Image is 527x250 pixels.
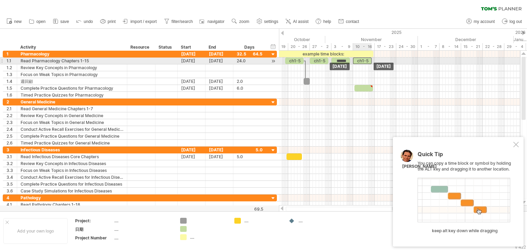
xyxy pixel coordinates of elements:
[237,153,262,160] div: 5.0
[353,43,375,50] div: 10 - 16
[27,17,48,26] a: open
[21,64,124,71] div: Review Key Concepts in Pharmacology
[21,140,124,146] div: Timed Practice Quizzes for General Medicine
[7,153,17,160] div: 3.1
[310,58,328,64] div: ch1-5
[353,58,372,64] div: ch1-5
[237,78,262,85] div: 2.0
[418,151,512,161] div: Quick Tip
[515,245,526,250] div: v 422
[270,58,277,65] div: scroll to activity
[162,17,195,26] a: filter/search
[285,58,304,64] div: ch1-5
[172,19,193,24] span: filter/search
[418,228,512,234] div: keep alt key down while dragging
[7,167,17,174] div: 3.3
[21,201,124,208] div: Read Pathology Chapters 1-18
[264,19,278,24] span: settings
[7,119,17,126] div: 2.3
[255,17,280,26] a: settings
[51,17,71,26] a: save
[7,112,17,119] div: 2.2
[206,153,233,160] div: [DATE]
[7,105,17,112] div: 2.1
[346,19,359,24] span: contact
[198,17,226,26] a: navigator
[21,195,124,201] div: Pathology
[7,85,17,91] div: 1.5
[21,105,124,112] div: Read General Medicine Chapters 1-7
[209,44,229,51] div: End
[314,17,333,26] a: help
[461,43,483,50] div: 15 - 21
[75,218,113,224] div: Project:
[208,19,224,24] span: navigator
[273,51,373,57] div: example time blocks:
[323,19,331,24] span: help
[21,58,124,64] div: Read Pharmacology Chapters 1-15
[21,174,124,180] div: Conduct Active Recall Exercises for Infectious Diseases
[121,17,159,26] a: import / export
[7,174,17,180] div: 3.4
[504,43,526,50] div: 29 - 4
[21,153,124,160] div: Read Infectious Diseases Core Chapters
[298,218,336,224] div: ....
[181,44,201,51] div: Start
[233,44,266,51] div: Days
[330,63,350,70] div: [DATE]
[465,17,497,26] a: my account
[206,78,233,85] div: [DATE]
[14,19,22,24] span: new
[418,43,440,50] div: 1 - 7
[21,147,124,153] div: Infectious Diseases
[21,188,124,194] div: Case Study Simulations for Infectious Diseases
[483,43,504,50] div: 22 - 28
[84,19,93,24] span: undo
[7,51,17,57] div: 1
[130,19,157,24] span: import / export
[7,147,17,153] div: 3
[7,92,17,98] div: 1.6
[239,19,249,24] span: zoom
[418,36,514,43] div: December 2025
[7,140,17,146] div: 2.6
[114,218,172,224] div: ....
[206,51,233,57] div: [DATE]
[206,58,233,64] div: [DATE]
[474,19,495,24] span: my account
[7,78,17,85] div: 1.4
[60,19,69,24] span: save
[7,71,17,78] div: 1.3
[7,64,17,71] div: 1.2
[396,43,418,50] div: 24 - 30
[21,92,124,98] div: Timed Practice Quizzes for Pharmacology
[178,147,206,153] div: [DATE]
[74,17,95,26] a: undo
[284,17,311,26] a: AI assist
[21,126,124,133] div: Conduct Active Recall Exercises for General Medicine
[500,17,524,26] a: log out
[114,226,172,232] div: ....
[7,160,17,167] div: 3.2
[21,119,124,126] div: Focus on Weak Topics in General Medicine
[440,43,461,50] div: 8 - 14
[230,17,251,26] a: zoom
[244,218,282,224] div: ....
[237,85,262,91] div: 6.0
[510,19,522,24] span: log out
[21,133,124,139] div: Complete Practice Questions for General Medicine
[331,43,353,50] div: 3 - 9
[36,19,46,24] span: open
[108,19,116,24] span: print
[375,43,396,50] div: 17 - 23
[206,147,233,153] div: [DATE]
[178,153,206,160] div: [DATE]
[20,44,123,51] div: Activity
[21,78,124,85] div: 週回顧
[21,112,124,119] div: Review Key Concepts in General Medicine
[190,234,227,240] div: ....
[418,151,512,234] div: You can copy a time block or symbol by holding the ALT key and dragging it to another location.
[402,164,437,170] div: [PERSON_NAME]
[7,99,17,105] div: 2
[293,19,308,24] span: AI assist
